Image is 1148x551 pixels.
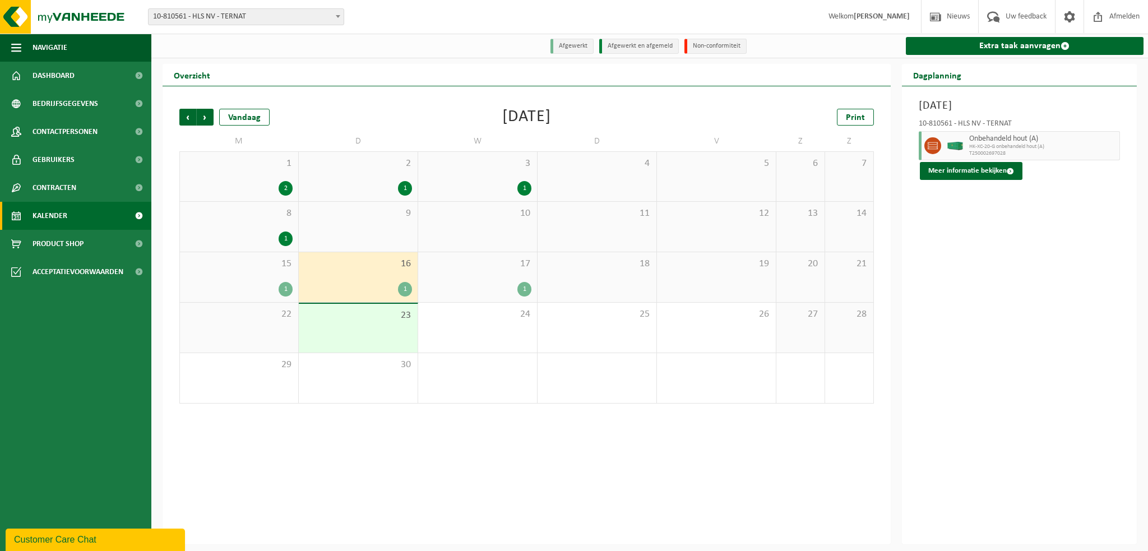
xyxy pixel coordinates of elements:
[33,258,123,286] span: Acceptatievoorwaarden
[657,131,776,151] td: V
[33,174,76,202] span: Contracten
[186,207,293,220] span: 8
[33,118,98,146] span: Contactpersonen
[299,131,418,151] td: D
[148,8,344,25] span: 10-810561 - HLS NV - TERNAT
[6,526,187,551] iframe: chat widget
[186,359,293,371] span: 29
[179,131,299,151] td: M
[969,143,1117,150] span: HK-XC-20-G onbehandeld hout (A)
[920,162,1022,180] button: Meer informatie bekijken
[969,150,1117,157] span: T250002697028
[502,109,551,126] div: [DATE]
[663,207,770,220] span: 12
[304,359,412,371] span: 30
[902,64,973,86] h2: Dagplanning
[969,135,1117,143] span: Onbehandeld hout (A)
[33,146,75,174] span: Gebruikers
[219,109,270,126] div: Vandaag
[782,308,819,321] span: 27
[919,98,1121,114] h3: [DATE]
[186,158,293,170] span: 1
[825,131,874,151] td: Z
[663,308,770,321] span: 26
[179,109,196,126] span: Vorige
[831,158,868,170] span: 7
[543,258,651,270] span: 18
[33,62,75,90] span: Dashboard
[543,158,651,170] span: 4
[33,90,98,118] span: Bedrijfsgegevens
[538,131,657,151] td: D
[33,202,67,230] span: Kalender
[149,9,344,25] span: 10-810561 - HLS NV - TERNAT
[424,308,531,321] span: 24
[782,207,819,220] span: 13
[947,142,964,150] img: HK-XC-40-GN-00
[831,308,868,321] span: 28
[517,282,531,297] div: 1
[906,37,1144,55] a: Extra taak aanvragen
[186,258,293,270] span: 15
[424,207,531,220] span: 10
[776,131,825,151] td: Z
[424,258,531,270] span: 17
[663,158,770,170] span: 5
[197,109,214,126] span: Volgende
[304,207,412,220] span: 9
[517,181,531,196] div: 1
[543,207,651,220] span: 11
[398,181,412,196] div: 1
[543,308,651,321] span: 25
[163,64,221,86] h2: Overzicht
[279,181,293,196] div: 2
[919,120,1121,131] div: 10-810561 - HLS NV - TERNAT
[398,282,412,297] div: 1
[304,158,412,170] span: 2
[33,34,67,62] span: Navigatie
[782,158,819,170] span: 6
[846,113,865,122] span: Print
[304,309,412,322] span: 23
[550,39,594,54] li: Afgewerkt
[279,282,293,297] div: 1
[684,39,747,54] li: Non-conformiteit
[186,308,293,321] span: 22
[663,258,770,270] span: 19
[831,258,868,270] span: 21
[33,230,84,258] span: Product Shop
[424,158,531,170] span: 3
[599,39,679,54] li: Afgewerkt en afgemeld
[854,12,910,21] strong: [PERSON_NAME]
[782,258,819,270] span: 20
[279,231,293,246] div: 1
[304,258,412,270] span: 16
[418,131,538,151] td: W
[831,207,868,220] span: 14
[837,109,874,126] a: Print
